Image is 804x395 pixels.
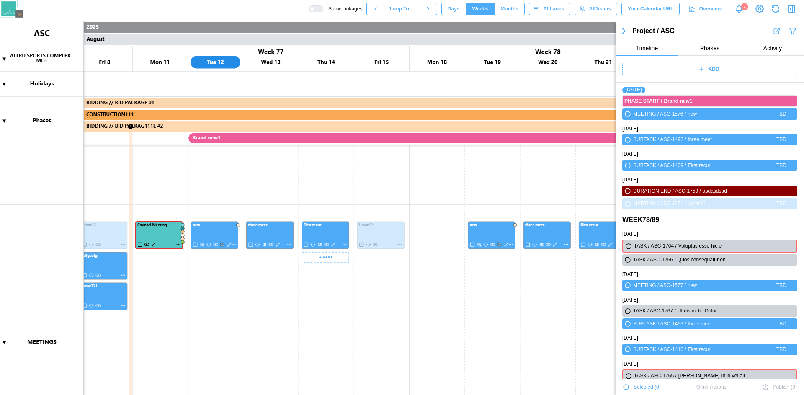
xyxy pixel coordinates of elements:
div: Voluptas esse hic e [678,242,786,250]
div: TBD [776,200,786,208]
a: [DATE] [622,150,638,158]
div: SUBTASK / ASC-1410 / [633,346,686,354]
a: [DATE] [622,360,638,368]
div: TBD [776,281,786,289]
div: TASK / ASC-1765 / [634,372,677,380]
div: MEETING / ASC-1671 / [633,200,686,208]
div: DURATION END / ASC-1759 / [633,187,701,195]
button: Close Drawer [786,3,797,15]
button: Refresh Grid [768,1,783,16]
div: TASK / ASC-1764 / [634,242,677,250]
button: Selected (0) [622,381,661,393]
div: SUBTASK / ASC-1493 / [633,320,686,328]
div: First recur [688,162,775,170]
a: [DATE] [626,87,642,93]
div: MEETING / ASC-1577 / [633,281,686,289]
span: All Teams [589,3,611,15]
a: [DATE] [622,334,638,342]
span: Phases [700,45,720,51]
div: SUBTASK / ASC-1409 / [633,162,686,170]
div: MEETING / ASC-1576 / [633,110,686,118]
a: View Project [754,3,765,15]
div: three meet [688,320,775,328]
span: Selected ( 0 ) [634,381,661,393]
div: TASK / ASC-1767 / [633,307,676,315]
button: Filter [788,26,797,36]
span: Overview [699,3,722,15]
a: [DATE] [622,230,638,238]
span: Months [500,3,518,15]
a: Notifications [732,2,746,16]
div: TBD [776,346,786,354]
div: Project / ASC [632,26,772,36]
div: 7 [741,3,748,10]
div: TBD [776,136,786,144]
span: Activity [763,45,782,51]
div: SUBTASK / ASC-1492 / [633,136,686,144]
div: Alias ut id vel ali [678,372,786,380]
div: new [688,281,775,289]
div: ENDS MON NOV 3 2025 [624,97,662,105]
a: [DATE] [622,296,638,304]
a: WEEK 78 / 89 [622,215,659,225]
div: asdasdsad [703,187,786,195]
div: First recur [688,346,775,354]
div: Quos consequatur en [678,256,786,264]
span: Timeline [636,45,658,51]
a: [DATE] [622,176,638,184]
span: Days [448,3,460,15]
span: All Lanes [543,3,564,15]
div: Umar12 [688,200,775,208]
button: Export Results [772,26,781,36]
span: Your Calendar URL [628,3,673,15]
span: Jump To... [389,3,413,15]
div: new [688,110,775,118]
div: Ut distinctio Dolor [678,307,786,315]
div: Brand new1 [664,97,786,105]
a: [DATE] [622,271,638,279]
div: three meet [688,136,775,144]
div: TASK / ASC-1766 / [633,256,676,264]
span: Show Linkages [323,5,362,12]
a: [DATE] [622,125,638,133]
div: TBD [776,162,786,170]
div: TBD [776,110,786,118]
span: ADD [709,63,719,75]
span: Weeks [472,3,488,15]
div: TBD [776,320,786,328]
